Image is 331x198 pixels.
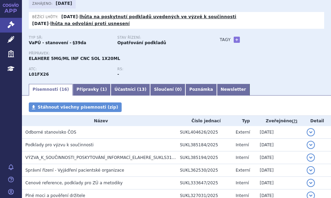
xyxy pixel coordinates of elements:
[102,87,105,92] span: 1
[176,177,232,189] td: SUKL333647/2025
[73,84,111,96] a: Přípravky (1)
[217,84,250,96] a: Newsletter
[29,84,73,96] a: Písemnosti (16)
[29,40,86,45] strong: VaPÚ - stanovení - §39da
[256,177,303,189] td: [DATE]
[236,181,249,185] span: Interní
[185,84,217,96] a: Poznámka
[118,36,199,40] p: Stav řízení:
[32,1,54,6] span: Zahájeno:
[118,40,166,45] strong: Opatřování podkladů
[29,72,49,77] strong: MIRVETUXIMAB SORAVTANSIN
[118,72,119,77] strong: -
[256,116,303,126] th: Zveřejněno
[25,143,94,147] span: Podklady pro výzvu k součinnosti
[236,143,249,147] span: Interní
[176,164,232,177] td: SUKL362530/2025
[61,14,236,20] p: -
[236,130,250,135] span: Externí
[32,21,130,26] p: -
[79,14,236,19] a: lhůta na poskytnutí podkladů uvedených ve výzvě k součinnosti
[256,164,303,177] td: [DATE]
[61,87,67,92] span: 16
[232,116,256,126] th: Typ
[307,179,315,187] button: detail
[176,116,232,126] th: Číslo jednací
[118,67,199,71] p: RS:
[32,21,49,26] strong: [DATE]
[256,139,303,151] td: [DATE]
[32,14,60,20] span: Běžící lhůty:
[29,56,120,61] span: ELAHERE 5MG/ML INF CNC SOL 1X20ML
[176,126,232,139] td: SUKL404626/2025
[29,67,111,71] p: ATC:
[307,166,315,174] button: detail
[220,36,231,44] h3: Tagy
[176,151,232,164] td: SUKL385194/2025
[236,193,249,198] span: Interní
[25,130,76,135] span: Odborné stanovisko ČOS
[234,37,240,43] a: +
[139,87,145,92] span: 13
[61,14,78,19] strong: [DATE]
[29,51,206,55] p: Přípravek:
[307,141,315,149] button: detail
[176,139,232,151] td: SUKL385184/2025
[307,128,315,136] button: detail
[303,116,331,126] th: Detail
[236,168,250,173] span: Externí
[25,181,123,185] span: Cenové reference, podklady pro ZÚ a metodiky
[38,105,118,110] span: Stáhnout všechny písemnosti (zip)
[150,84,185,96] a: Sloučení (0)
[22,116,176,126] th: Název
[29,102,122,112] a: Stáhnout všechny písemnosti (zip)
[256,151,303,164] td: [DATE]
[111,84,150,96] a: Účastníci (13)
[236,155,249,160] span: Interní
[50,21,130,26] a: lhůta na odvolání proti usnesení
[25,193,85,198] span: Plné moci a pověření držitele
[25,155,195,160] span: VÝZVA_K_SOUČINNOSTI_POSKYTOVÁNÍ_INFORMACÍ_ELAHERE_SUKLS319770_2025
[177,87,180,92] span: 0
[29,36,111,40] p: Typ SŘ:
[256,126,303,139] td: [DATE]
[25,168,124,173] span: Správní řízení - Vyjádření pacientské organizace
[56,1,72,6] strong: [DATE]
[307,153,315,162] button: detail
[292,119,297,124] abbr: (?)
